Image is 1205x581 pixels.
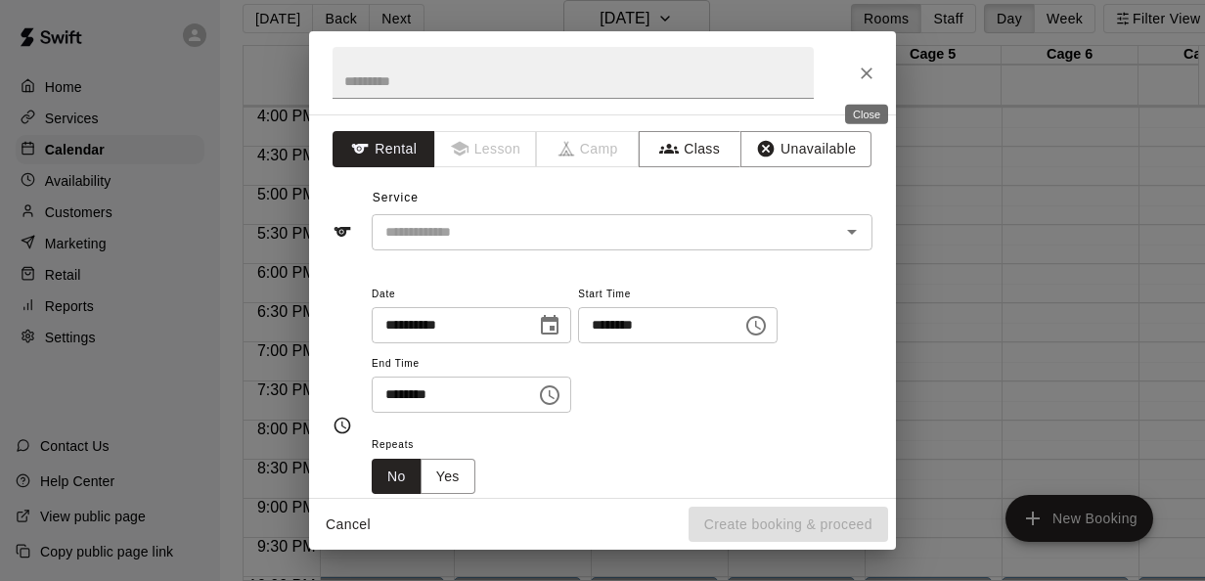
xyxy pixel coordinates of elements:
button: Yes [421,459,475,495]
span: End Time [372,351,571,378]
span: Date [372,282,571,308]
button: No [372,459,422,495]
span: Lessons must be created in the Services page first [435,131,538,167]
div: outlined button group [372,459,475,495]
button: Choose time, selected time is 4:30 PM [530,376,569,415]
button: Choose date, selected date is Aug 13, 2025 [530,306,569,345]
button: Cancel [317,507,379,543]
span: Camps can only be created in the Services page [537,131,640,167]
span: Service [373,191,419,204]
button: Choose time, selected time is 4:00 PM [736,306,776,345]
button: Open [838,218,866,246]
svg: Service [333,222,352,242]
button: Class [639,131,741,167]
button: Unavailable [740,131,871,167]
span: Repeats [372,432,491,459]
div: Close [845,105,888,124]
svg: Timing [333,416,352,435]
button: Rental [333,131,435,167]
span: Start Time [578,282,778,308]
button: Close [849,56,884,91]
